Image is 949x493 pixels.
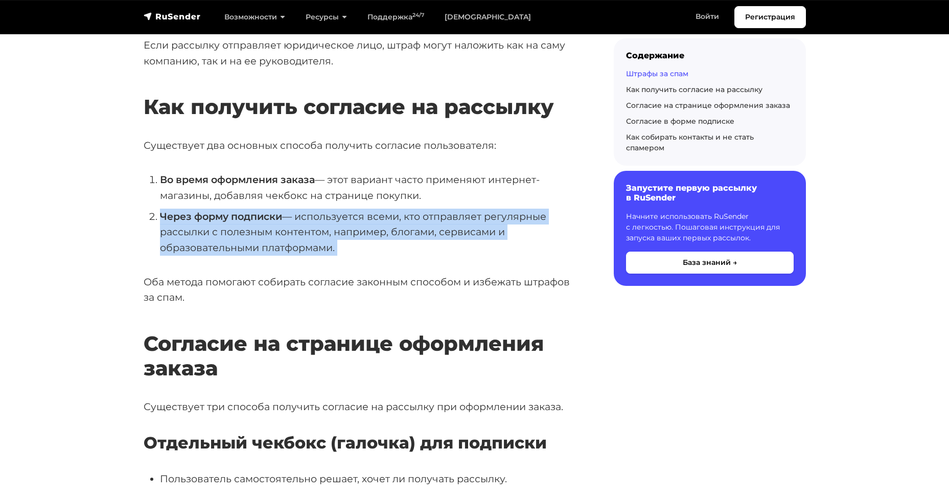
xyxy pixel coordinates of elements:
[626,51,794,60] div: Содержание
[144,138,581,153] p: Существует два основных способа получить согласие пользователя:
[160,210,282,222] strong: Через форму подписки
[144,11,201,21] img: RuSender
[160,173,315,186] strong: Во время оформления заказа
[144,64,581,119] h2: Как получить согласие на рассылку
[144,301,581,380] h2: Согласие на странице оформления заказа
[144,399,581,415] p: Существует три способа получить согласие на рассылку при оформлении заказа.
[734,6,806,28] a: Регистрация
[160,172,581,203] li: — этот вариант часто применяют интернет-магазины, добавляя чекбокс на странице покупки.
[685,6,729,27] a: Войти
[214,7,295,28] a: Возможности
[626,132,754,152] a: Как собирать контакты и не стать спамером
[626,211,794,243] p: Начните использовать RuSender с легкостью. Пошаговая инструкция для запуска ваших первых рассылок.
[626,183,794,203] h6: Запустите первую рассылку в RuSender
[626,101,790,110] a: Согласие на странице оформления заказа
[412,12,424,18] sup: 24/7
[626,117,734,126] a: Согласие в форме подписке
[614,171,806,285] a: Запустите первую рассылку в RuSender Начните использовать RuSender с легкостью. Пошаговая инструк...
[144,274,581,305] p: Оба метода помогают собирать согласие законным способом и избежать штрафов за спам.
[626,85,762,94] a: Как получить согласие на рассылку
[144,37,581,69] p: Если рассылку отправляет юридическое лицо, штраф могут наложить как на саму компанию, так и на ее...
[626,69,688,78] a: Штрафы за спам
[160,471,581,487] li: Пользователь самостоятельно решает, хочет ли получать рассылку.
[626,252,794,274] button: База знаний →
[295,7,357,28] a: Ресурсы
[144,433,581,453] h3: Отдельный чекбокс (галочка) для подписки
[434,7,541,28] a: [DEMOGRAPHIC_DATA]
[357,7,434,28] a: Поддержка24/7
[160,209,581,256] li: — используется всеми, кто отправляет регулярные рассылки с полезным контентом, например, блогами,...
